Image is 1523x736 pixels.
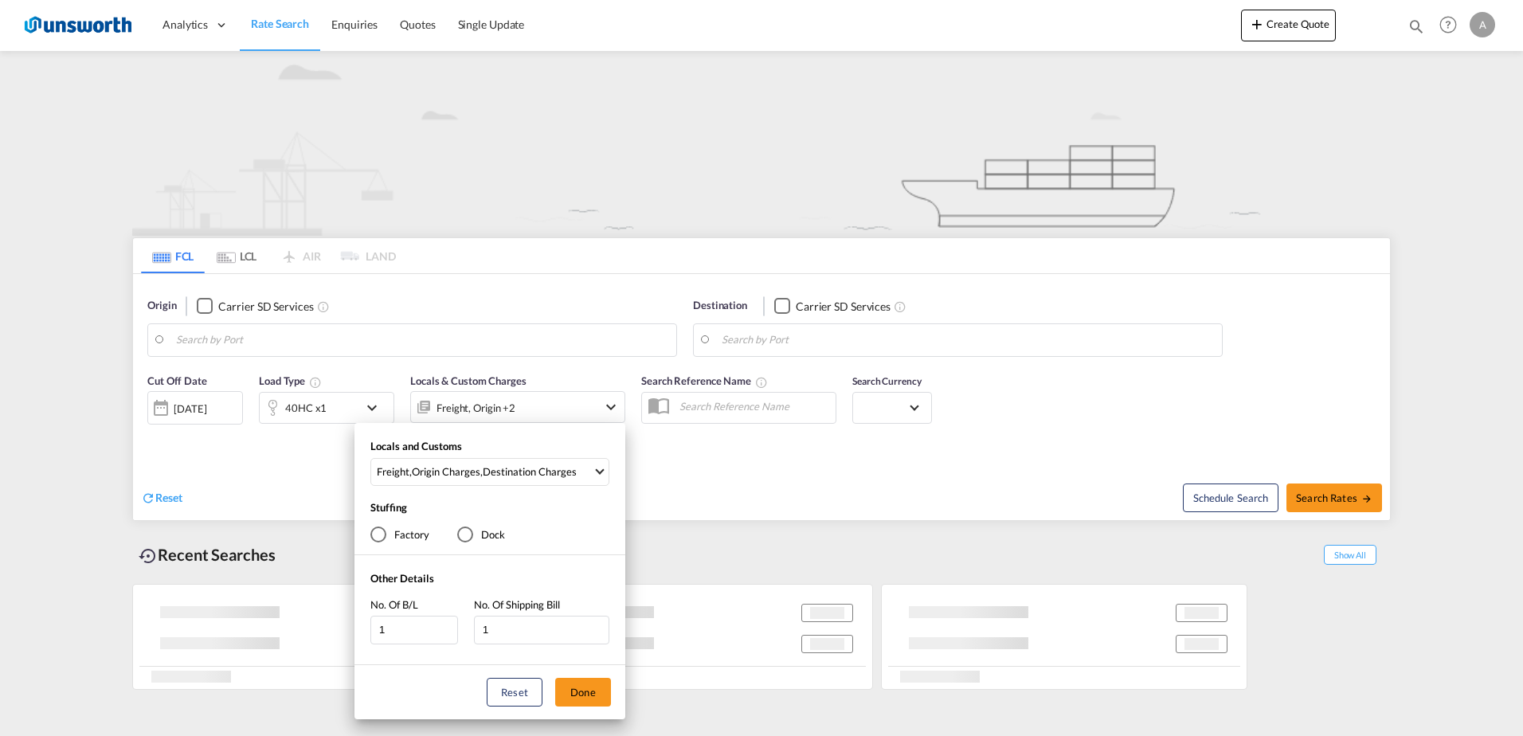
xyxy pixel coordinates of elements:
input: No. Of Shipping Bill [474,616,609,644]
span: Stuffing [370,501,407,514]
md-radio-button: Dock [457,527,505,542]
div: Destination Charges [483,464,577,479]
span: Locals and Customs [370,440,462,452]
span: Other Details [370,572,434,585]
span: No. Of B/L [370,598,418,611]
md-select: Select Locals and Customs: Freight, Origin Charges, Destination Charges [370,458,609,486]
button: Done [555,678,611,707]
span: No. Of Shipping Bill [474,598,560,611]
div: Origin Charges [412,464,480,479]
button: Reset [487,678,542,707]
div: Freight [377,464,409,479]
span: , , [377,464,593,479]
md-radio-button: Factory [370,527,429,542]
input: No. Of B/L [370,616,458,644]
